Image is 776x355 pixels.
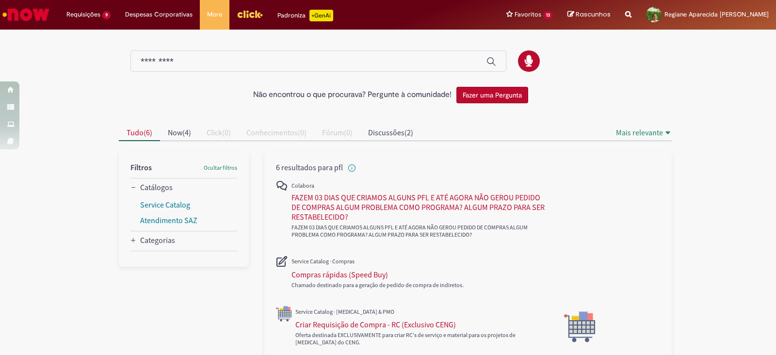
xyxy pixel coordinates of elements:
[515,10,541,19] span: Favoritos
[576,10,611,19] span: Rascunhos
[456,87,528,103] button: Fazer uma Pergunta
[664,10,769,18] span: Regiane Aparecida [PERSON_NAME]
[1,5,51,24] img: ServiceNow
[66,10,100,19] span: Requisições
[253,91,452,99] h2: Não encontrou o que procurava? Pergunte à comunidade!
[567,10,611,19] a: Rascunhos
[207,10,222,19] span: More
[277,10,333,21] div: Padroniza
[125,10,193,19] span: Despesas Corporativas
[543,11,553,19] span: 13
[237,7,263,21] img: click_logo_yellow_360x200.png
[102,11,111,19] span: 9
[309,10,333,21] p: +GenAi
